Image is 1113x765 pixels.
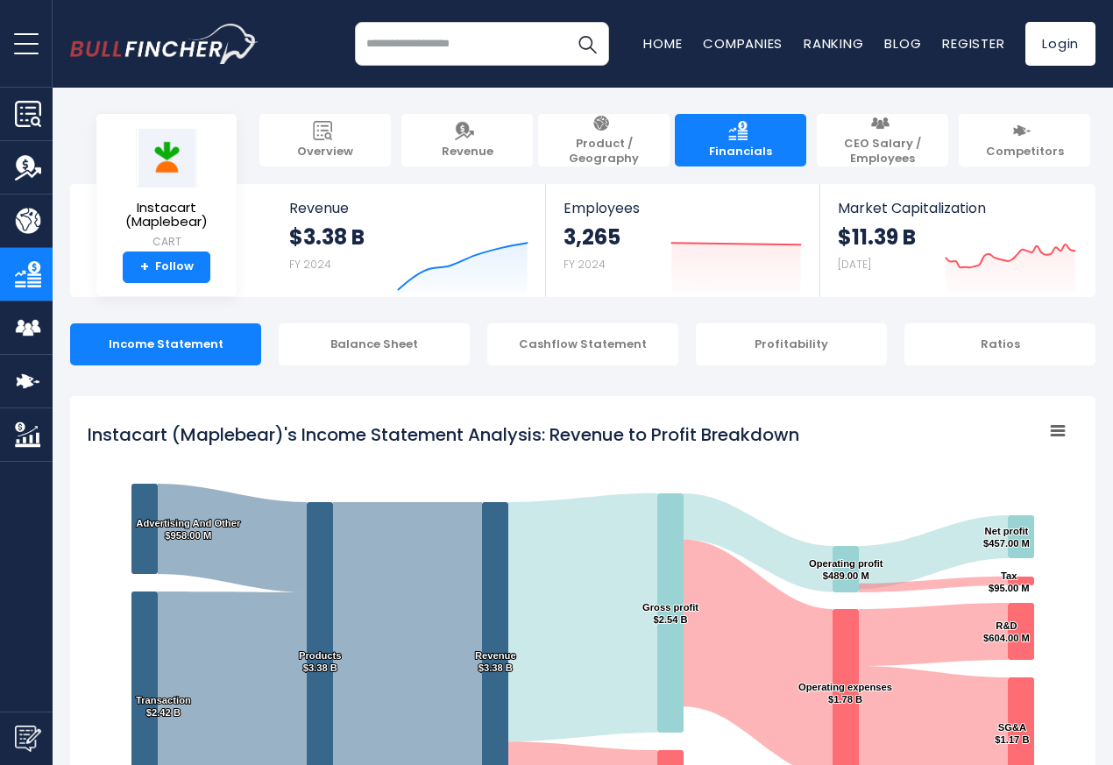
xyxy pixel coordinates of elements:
text: Tax $95.00 M [989,570,1030,593]
div: Ratios [904,323,1095,365]
small: CART [110,234,223,250]
a: CEO Salary / Employees [817,114,948,166]
div: Balance Sheet [279,323,470,365]
text: Revenue $3.38 B [475,650,516,673]
small: [DATE] [838,257,871,272]
text: Products $3.38 B [299,650,342,673]
tspan: Instacart (Maplebear)'s Income Statement Analysis: Revenue to Profit Breakdown [88,422,799,447]
a: Companies [703,34,783,53]
span: Market Capitalization [838,200,1076,216]
strong: 3,265 [564,223,620,251]
a: Register [942,34,1004,53]
a: Revenue $3.38 B FY 2024 [272,184,546,297]
a: Competitors [959,114,1090,166]
a: Home [643,34,682,53]
div: Income Statement [70,323,261,365]
a: Overview [259,114,391,166]
a: Market Capitalization $11.39 B [DATE] [820,184,1094,297]
span: Revenue [442,145,493,159]
span: Overview [297,145,353,159]
span: Financials [709,145,772,159]
span: CEO Salary / Employees [826,137,939,166]
img: bullfincher logo [70,24,259,64]
a: Instacart (Maplebear) CART [110,128,223,251]
a: Product / Geography [538,114,670,166]
a: Employees 3,265 FY 2024 [546,184,819,297]
span: Revenue [289,200,528,216]
a: Revenue [401,114,533,166]
a: Go to homepage [70,24,259,64]
text: SG&A $1.17 B [995,722,1029,745]
span: Product / Geography [547,137,661,166]
span: Instacart (Maplebear) [110,201,223,230]
div: Profitability [696,323,887,365]
a: Ranking [804,34,863,53]
text: Net profit $457.00 M [983,526,1030,549]
text: R&D $604.00 M [983,620,1030,643]
button: Search [565,22,609,66]
span: Employees [564,200,801,216]
a: Login [1025,22,1095,66]
text: Advertising And Other $958.00 M [136,518,241,541]
text: Transaction $2.42 B [136,695,191,718]
text: Operating profit $489.00 M [809,558,883,581]
strong: + [140,259,149,275]
a: +Follow [123,251,210,283]
small: FY 2024 [289,257,331,272]
text: Gross profit $2.54 B [642,602,698,625]
a: Financials [675,114,806,166]
strong: $11.39 B [838,223,916,251]
div: Cashflow Statement [487,323,678,365]
a: Blog [884,34,921,53]
text: Operating expenses $1.78 B [798,682,892,705]
span: Competitors [986,145,1064,159]
strong: $3.38 B [289,223,365,251]
small: FY 2024 [564,257,606,272]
